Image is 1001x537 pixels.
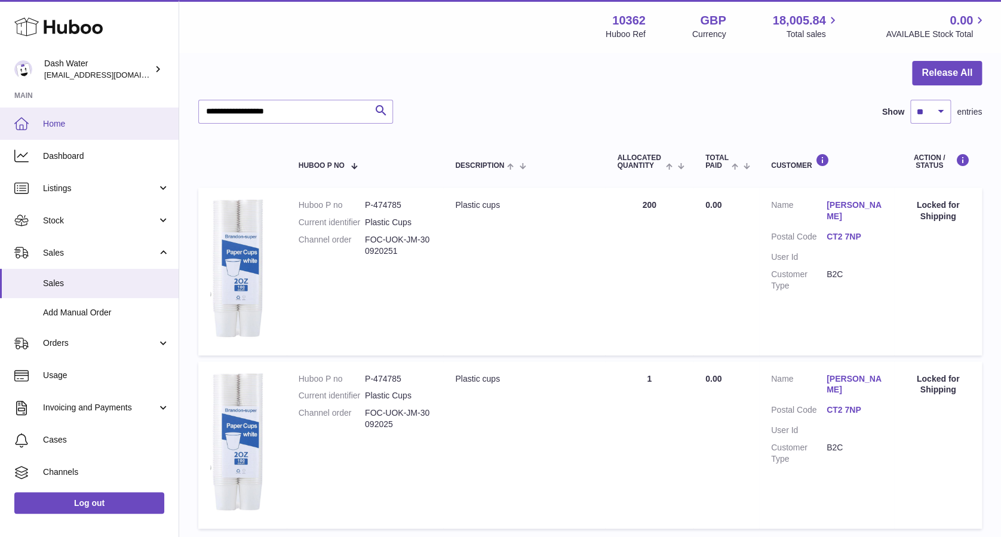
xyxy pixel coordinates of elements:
[705,374,721,383] span: 0.00
[827,200,882,222] a: [PERSON_NAME]
[692,29,726,40] div: Currency
[786,29,839,40] span: Total sales
[43,307,170,318] span: Add Manual Order
[771,200,827,225] dt: Name
[299,390,365,401] dt: Current identifier
[299,234,365,257] dt: Channel order
[43,151,170,162] span: Dashboard
[606,29,646,40] div: Huboo Ref
[43,402,157,413] span: Invoicing and Payments
[365,217,431,228] dd: Plastic Cups
[950,13,973,29] span: 0.00
[14,492,164,514] a: Log out
[771,231,827,246] dt: Postal Code
[886,13,987,40] a: 0.00 AVAILABLE Stock Total
[827,231,882,243] a: CT2 7NP
[771,404,827,419] dt: Postal Code
[771,251,827,263] dt: User Id
[705,154,729,170] span: Total paid
[14,60,32,78] img: bea@dash-water.com
[299,200,365,211] dt: Huboo P no
[605,188,693,355] td: 200
[43,215,157,226] span: Stock
[827,404,882,416] a: CT2 7NP
[827,373,882,396] a: [PERSON_NAME]
[299,373,365,385] dt: Huboo P no
[906,200,970,222] div: Locked for Shipping
[455,200,593,211] div: Plastic cups
[44,58,152,81] div: Dash Water
[43,247,157,259] span: Sales
[771,373,827,399] dt: Name
[772,13,839,40] a: 18,005.84 Total sales
[957,106,982,118] span: entries
[299,217,365,228] dt: Current identifier
[43,434,170,446] span: Cases
[210,200,270,340] img: 103621728056550.png
[365,234,431,257] dd: FOC-UOK-JM-300920251
[43,118,170,130] span: Home
[771,442,827,465] dt: Customer Type
[912,61,982,85] button: Release All
[705,200,721,210] span: 0.00
[886,29,987,40] span: AVAILABLE Stock Total
[43,183,157,194] span: Listings
[299,162,345,170] span: Huboo P no
[772,13,825,29] span: 18,005.84
[605,361,693,529] td: 1
[365,407,431,430] dd: FOC-UOK-JM-30092025
[455,162,504,170] span: Description
[43,337,157,349] span: Orders
[365,390,431,401] dd: Plastic Cups
[365,200,431,211] dd: P-474785
[44,70,176,79] span: [EMAIL_ADDRESS][DOMAIN_NAME]
[210,373,270,514] img: 103621728056550.png
[771,425,827,436] dt: User Id
[771,269,827,291] dt: Customer Type
[827,269,882,291] dd: B2C
[299,407,365,430] dt: Channel order
[455,373,593,385] div: Plastic cups
[906,154,970,170] div: Action / Status
[43,278,170,289] span: Sales
[617,154,662,170] span: ALLOCATED Quantity
[612,13,646,29] strong: 10362
[700,13,726,29] strong: GBP
[365,373,431,385] dd: P-474785
[43,370,170,381] span: Usage
[906,373,970,396] div: Locked for Shipping
[771,154,882,170] div: Customer
[43,467,170,478] span: Channels
[882,106,904,118] label: Show
[827,442,882,465] dd: B2C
